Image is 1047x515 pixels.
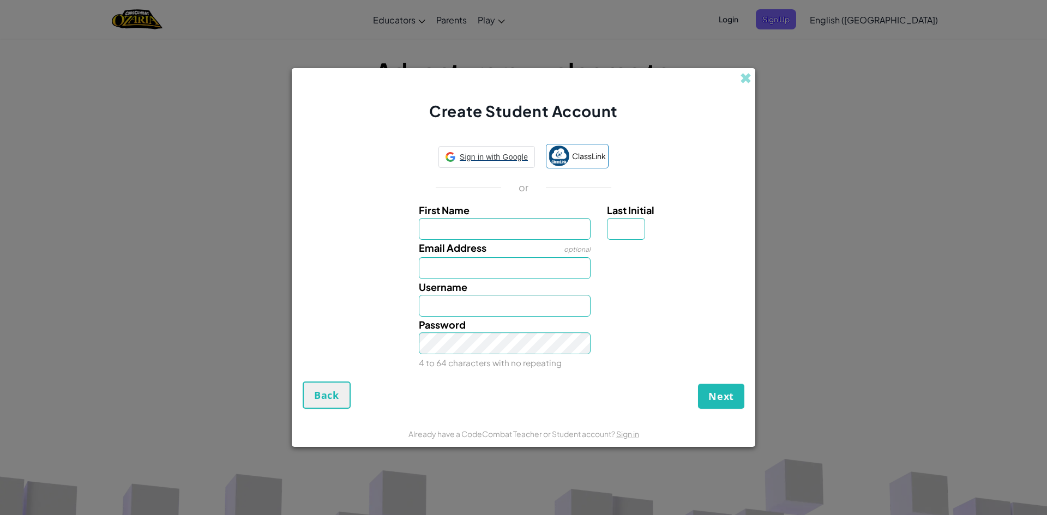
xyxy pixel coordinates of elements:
button: Back [303,381,351,409]
span: optional [564,245,591,253]
p: or [519,181,529,194]
a: Sign in [616,429,639,439]
span: Create Student Account [429,101,617,120]
span: Email Address [419,241,486,254]
small: 4 to 64 characters with no repeating [419,358,562,368]
span: Username [419,281,467,293]
span: Already have a CodeCombat Teacher or Student account? [408,429,616,439]
span: First Name [419,204,470,216]
img: classlink-logo-small.png [549,146,569,166]
span: Password [419,318,466,331]
div: Sign in with Google [438,146,535,168]
span: ClassLink [572,148,606,164]
span: Next [708,390,734,403]
span: Last Initial [607,204,654,216]
button: Next [698,384,744,409]
span: Back [314,389,339,402]
span: Sign in with Google [460,149,528,165]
